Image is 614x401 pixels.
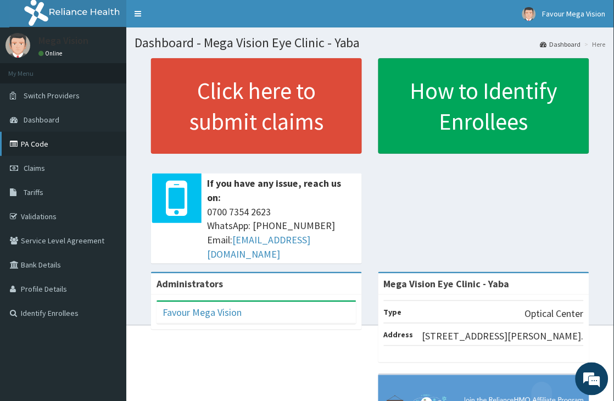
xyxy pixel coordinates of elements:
[525,307,584,321] p: Optical Center
[384,330,414,339] b: Address
[543,9,606,19] span: Favour Mega Vision
[5,33,30,58] img: User Image
[24,163,45,173] span: Claims
[384,277,510,290] strong: Mega Vision Eye Clinic - Yaba
[540,40,581,49] a: Dashboard
[151,58,362,154] a: Click here to submit claims
[207,233,310,260] a: [EMAIL_ADDRESS][DOMAIN_NAME]
[522,7,536,21] img: User Image
[422,329,584,343] p: [STREET_ADDRESS][PERSON_NAME].
[24,91,80,101] span: Switch Providers
[207,205,356,261] span: 0700 7354 2623 WhatsApp: [PHONE_NUMBER] Email:
[38,49,65,57] a: Online
[582,40,606,49] li: Here
[24,187,43,197] span: Tariffs
[38,36,88,46] p: Mega Vision
[384,307,402,317] b: Type
[207,177,341,204] b: If you have any issue, reach us on:
[378,58,589,154] a: How to Identify Enrollees
[163,306,242,319] a: Favour Mega Vision
[24,115,59,125] span: Dashboard
[157,277,223,290] b: Administrators
[135,36,606,50] h1: Dashboard - Mega Vision Eye Clinic - Yaba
